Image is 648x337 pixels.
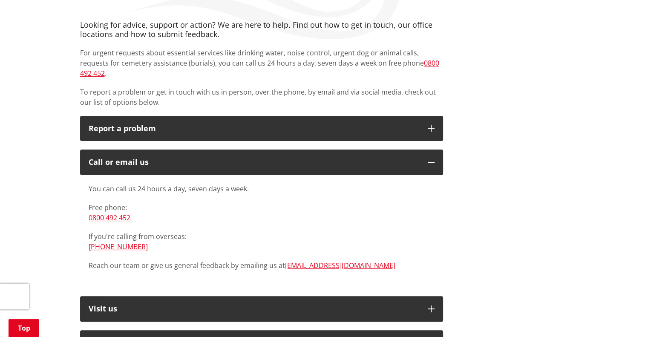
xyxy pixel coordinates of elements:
[80,87,443,107] p: To report a problem or get in touch with us in person, over the phone, by email and via social me...
[80,20,443,39] h4: Looking for advice, support or action? We are here to help. Find out how to get in touch, our off...
[80,296,443,322] button: Visit us
[285,261,395,270] a: [EMAIL_ADDRESS][DOMAIN_NAME]
[89,305,419,313] p: Visit us
[9,319,39,337] a: Top
[609,301,639,332] iframe: Messenger Launcher
[89,202,435,223] p: Free phone:
[89,260,435,271] p: Reach our team or give us general feedback by emailing us at
[89,231,435,252] p: If you're calling from overseas:
[89,242,148,251] a: [PHONE_NUMBER]
[80,58,439,78] a: 0800 492 452
[89,213,130,222] a: 0800 492 452
[80,150,443,175] button: Call or email us
[89,124,419,133] p: Report a problem
[89,158,419,167] div: Call or email us
[80,48,443,78] p: For urgent requests about essential services like drinking water, noise control, urgent dog or an...
[80,116,443,141] button: Report a problem
[89,184,435,194] p: You can call us 24 hours a day, seven days a week.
